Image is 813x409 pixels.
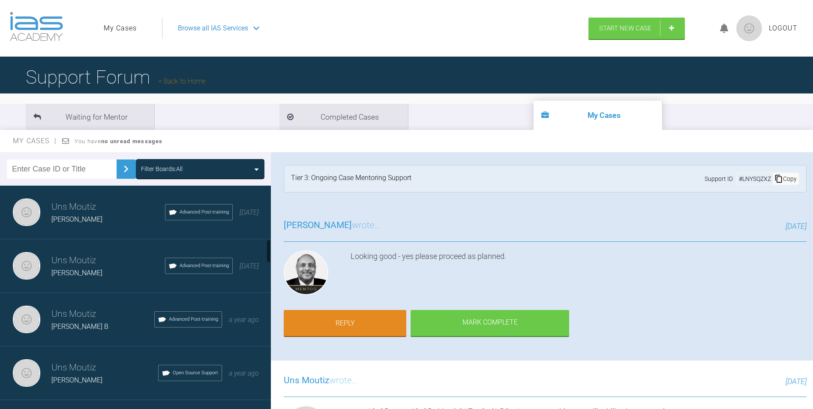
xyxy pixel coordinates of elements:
[229,316,259,324] span: a year ago
[411,310,569,337] div: Mark Complete
[51,269,102,277] span: [PERSON_NAME]
[705,174,733,183] span: Support ID
[240,262,259,270] span: [DATE]
[786,222,807,231] span: [DATE]
[13,359,40,387] img: Uns Moutiz
[769,23,798,34] a: Logout
[13,137,57,145] span: My Cases
[291,172,411,185] div: Tier 3: Ongoing Case Mentoring Support
[26,104,154,130] li: Waiting for Mentor
[7,159,117,179] input: Enter Case ID or Title
[599,24,651,32] span: Start New Case
[51,253,165,268] h3: Uns Moutiz
[284,218,381,233] h3: wrote...
[75,138,162,144] span: You have
[284,375,329,385] span: Uns Moutiz
[284,220,352,230] span: [PERSON_NAME]
[773,173,798,184] div: Copy
[284,310,406,337] a: Reply
[737,174,773,183] div: # LNYSQZXZ
[13,252,40,280] img: Uns Moutiz
[51,307,154,322] h3: Uns Moutiz
[51,376,102,384] span: [PERSON_NAME]
[178,23,248,34] span: Browse all IAS Services
[159,77,206,85] a: Back to Home
[284,250,328,295] img: Utpalendu Bose
[180,262,229,270] span: Advanced Post-training
[51,322,108,331] span: [PERSON_NAME] B
[588,18,685,39] a: Start New Case
[534,101,662,130] li: My Cases
[13,198,40,226] img: Uns Moutiz
[279,104,408,130] li: Completed Cases
[26,62,206,92] h1: Support Forum
[141,164,183,174] div: Filter Boards: All
[284,373,358,388] h3: wrote...
[51,361,158,375] h3: Uns Moutiz
[101,138,162,144] strong: no unread messages
[119,162,133,176] img: chevronRight.28bd32b0.svg
[180,208,229,216] span: Advanced Post-training
[229,369,259,377] span: a year ago
[51,200,165,214] h3: Uns Moutiz
[169,316,218,323] span: Advanced Post-training
[13,306,40,333] img: Uns Moutiz
[351,250,807,298] div: Looking good - yes please proceed as planned.
[104,23,137,34] a: My Cases
[51,215,102,223] span: [PERSON_NAME]
[736,15,762,41] img: profile.png
[240,208,259,217] span: [DATE]
[173,369,218,377] span: Open Source Support
[786,377,807,386] span: [DATE]
[10,12,63,41] img: logo-light.3e3ef733.png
